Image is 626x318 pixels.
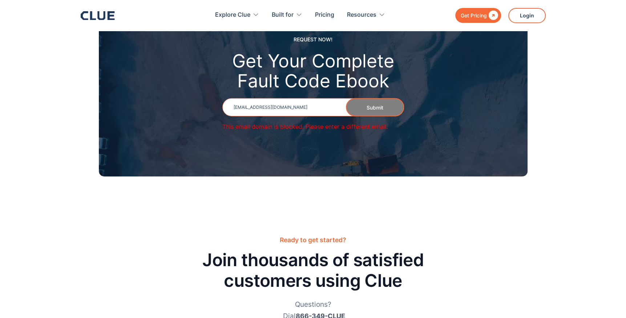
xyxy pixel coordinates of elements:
div: Explore Clue [215,4,259,26]
a: Login [508,8,546,23]
h2: Join thousands of satisfied customers using Clue [174,249,453,291]
a: Get Pricing [455,8,501,23]
div: Resources [347,4,385,26]
div: Built for [272,4,294,26]
div: Ready to get started? [174,235,453,245]
div: Get Pricing [461,11,487,20]
input: Enter your E-mail [222,98,404,116]
div: Explore Clue [215,4,250,26]
div: Get Your Complete Fault Code Ebook [232,51,394,91]
div:  [487,11,498,20]
a: Pricing [315,4,334,26]
div: Questions? [174,300,453,309]
div: Built for [272,4,302,26]
div: Resources [347,4,376,26]
div: REQUEST NOW! [294,35,332,44]
button: Submit [346,98,404,116]
p: This email domain is blocked. Please enter a different email. [222,122,388,131]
